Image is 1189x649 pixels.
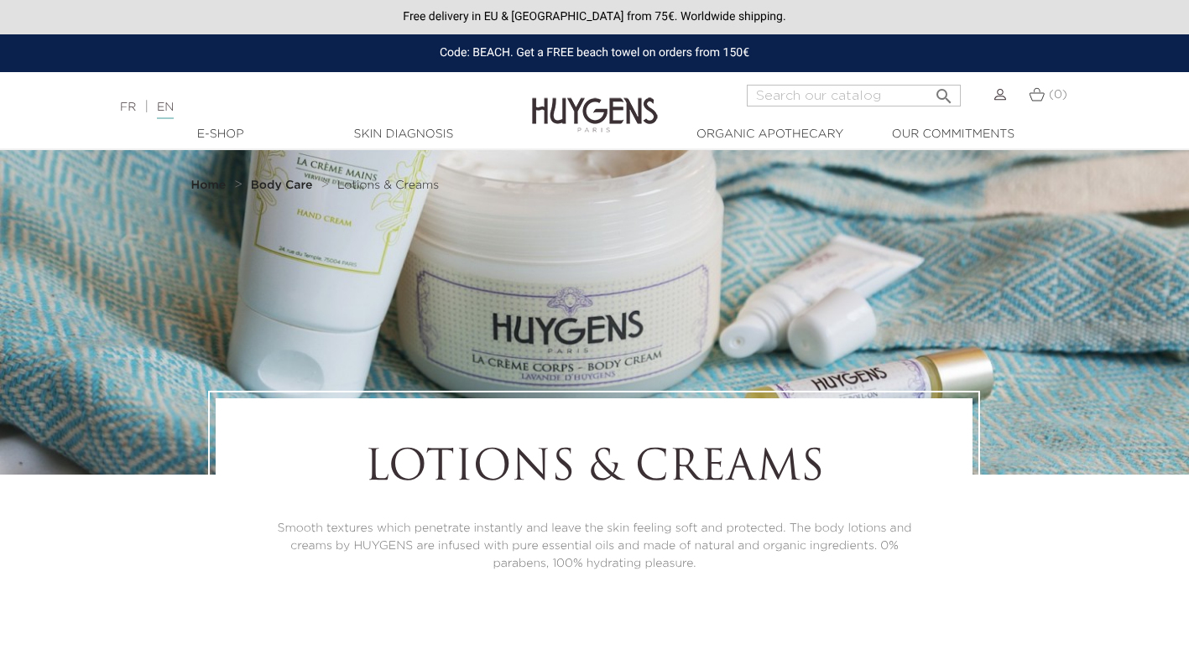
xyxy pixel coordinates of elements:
div: | [112,97,482,117]
button:  [929,80,959,102]
a: EN [157,101,174,119]
a: Skin Diagnosis [320,126,488,143]
a: Lotions & Creams [337,179,439,192]
a: Body Care [251,179,317,192]
a: E-Shop [137,126,305,143]
a: Organic Apothecary [686,126,854,143]
p: Smooth textures which penetrate instantly and leave the skin feeling soft and protected. The body... [262,520,926,573]
strong: Body Care [251,179,313,191]
i:  [934,81,954,101]
a: Home [191,179,230,192]
a: FR [120,101,136,113]
input: Search [747,85,961,106]
span: Lotions & Creams [337,179,439,191]
a: Our commitments [869,126,1037,143]
strong: Home [191,179,227,191]
span: (0) [1049,89,1067,101]
img: Huygens [532,70,658,135]
h1: Lotions & Creams [262,444,926,495]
